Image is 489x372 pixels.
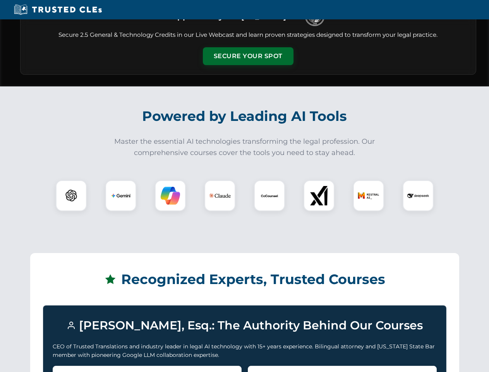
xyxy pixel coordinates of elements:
[407,185,429,207] img: DeepSeek Logo
[43,266,446,293] h2: Recognized Experts, Trusted Courses
[30,31,467,40] p: Secure 2.5 General & Technology Credits in our Live Webcast and learn proven strategies designed ...
[161,186,180,205] img: Copilot Logo
[109,136,380,158] p: Master the essential AI technologies transforming the legal profession. Our comprehensive courses...
[105,180,136,211] div: Gemini
[353,180,384,211] div: Mistral AI
[260,186,279,205] img: CoCounsel Logo
[56,180,87,211] div: ChatGPT
[209,185,231,207] img: Claude Logo
[204,180,235,211] div: Claude
[53,315,437,336] h3: [PERSON_NAME], Esq.: The Authority Behind Our Courses
[254,180,285,211] div: CoCounsel
[12,4,104,15] img: Trusted CLEs
[309,186,329,205] img: xAI Logo
[358,185,379,207] img: Mistral AI Logo
[53,342,437,360] p: CEO of Trusted Translations and industry leader in legal AI technology with 15+ years experience....
[203,47,293,65] button: Secure Your Spot
[403,180,434,211] div: DeepSeek
[30,103,459,130] h2: Powered by Leading AI Tools
[304,180,335,211] div: xAI
[60,184,82,207] img: ChatGPT Logo
[111,186,130,205] img: Gemini Logo
[155,180,186,211] div: Copilot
